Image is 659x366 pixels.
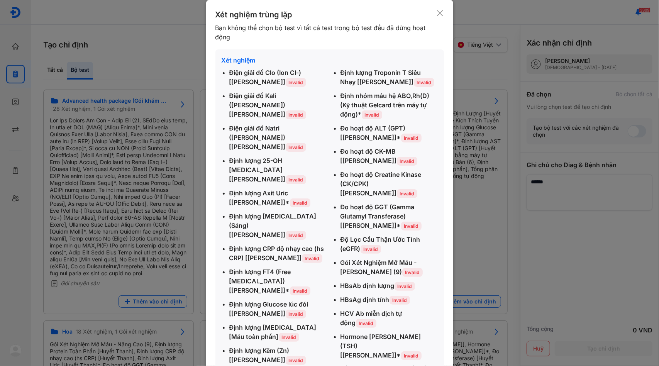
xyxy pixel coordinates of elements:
div: Độ Lọc Cầu Thận Ước Tính (eGFR) [341,235,438,253]
span: Invalid [286,110,306,119]
div: Đo hoạt độ Creatine Kinase (CK/CPK) [[PERSON_NAME]] [341,170,438,198]
div: Xét nghiệm [222,56,438,65]
div: Định lượng FT4 (Free [MEDICAL_DATA]) [[PERSON_NAME]]* [229,267,327,295]
div: Định lượng Glucose lúc đói [[PERSON_NAME]] [229,300,327,318]
span: Invalid [402,268,423,277]
div: Định lượng [MEDICAL_DATA] (Sáng) [[PERSON_NAME]] [229,212,327,239]
div: Điện giải đồ Natri ([PERSON_NAME]) [[PERSON_NAME]] [229,124,327,151]
div: Điện giải đồ Kali ([PERSON_NAME]) [[PERSON_NAME]] [229,91,327,119]
div: Định nhóm máu hệ ABO,Rh(D) (Kỹ thuật Gelcard trên máy tự động)* [341,91,438,119]
span: Invalid [286,231,306,240]
span: Invalid [390,296,410,305]
span: Invalid [286,356,306,365]
span: Invalid [290,286,310,295]
span: Invalid [395,282,415,291]
span: Invalid [362,110,382,119]
div: Bạn không thể chọn bộ test vì tất cả test trong bộ test đều đã dừng hoạt động [215,23,437,42]
span: Invalid [397,189,417,198]
div: Đo hoạt độ GGT (Gamma Glutamyl Transferase) [[PERSON_NAME]]* [341,202,438,230]
span: Invalid [286,175,306,184]
div: Định lượng [MEDICAL_DATA] [Máu toàn phần] [229,323,327,341]
div: Định lượng CRP độ nhạy cao (hs CRP) [[PERSON_NAME]] [229,244,327,263]
div: Định lượng Troponin T Siêu Nhạy [[PERSON_NAME]] [341,68,438,86]
span: Invalid [286,143,306,152]
span: Invalid [286,78,306,87]
span: Invalid [361,245,381,254]
div: HCV Ab miễn dịch tự động [341,309,438,327]
span: Invalid [279,333,299,342]
div: Điện giải đồ Clo (Ion Cl-) [[PERSON_NAME]] [229,68,327,86]
div: HBsAb định lượng [341,281,438,290]
span: Invalid [356,319,376,328]
div: Đo hoạt độ CK-MB [[PERSON_NAME]] [341,147,438,165]
span: Invalid [290,198,310,207]
div: HBsAg định tính [341,295,438,304]
div: Định lượng Axit Uric [[PERSON_NAME]]* [229,188,327,207]
div: Định lượng 25-OH [MEDICAL_DATA] [[PERSON_NAME]] [229,156,327,184]
div: Gói Xét Nghiệm Mỡ Máu - [PERSON_NAME] (9) [341,258,438,276]
div: Hormone [PERSON_NAME] (TSH) [[PERSON_NAME]]* [341,332,438,360]
span: Invalid [302,254,322,263]
span: Invalid [414,78,434,87]
span: Invalid [286,310,306,319]
span: Invalid [401,222,422,230]
div: Định lượng Kẽm (Zn) [[PERSON_NAME]] [229,346,327,364]
span: Invalid [401,351,422,360]
span: Invalid [401,134,422,142]
div: Đo hoạt độ ALT (GPT) [[PERSON_NAME]]* [341,124,438,142]
span: Invalid [397,157,417,166]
